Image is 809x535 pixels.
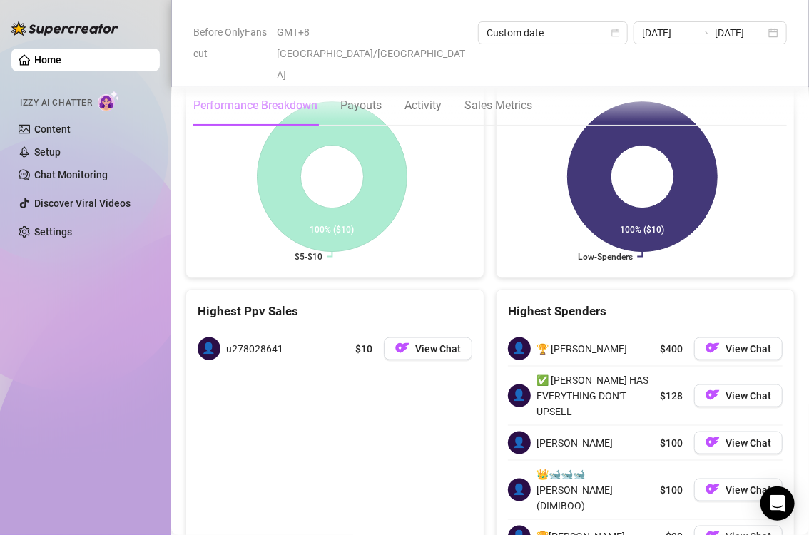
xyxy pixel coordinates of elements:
span: $400 [660,341,683,357]
span: Izzy AI Chatter [20,96,92,110]
span: GMT+8 [GEOGRAPHIC_DATA]/[GEOGRAPHIC_DATA] [277,21,469,86]
img: OF [706,482,720,496]
span: to [698,27,710,39]
span: $10 [355,341,372,357]
a: Home [34,54,61,66]
span: 👑🐋🐋🐋 [PERSON_NAME] (DIMIBOO) [536,467,654,514]
div: Highest Ppv Sales [198,302,472,321]
span: $128 [660,388,683,404]
text: $5-$10 [295,252,323,262]
span: 👤 [508,337,531,360]
a: Settings [34,226,72,238]
span: Before OnlyFans cut [193,21,268,64]
button: OFView Chat [694,479,783,501]
div: Open Intercom Messenger [760,486,795,521]
img: OF [395,341,409,355]
span: 👤 [198,337,220,360]
input: Start date [642,25,692,41]
div: Performance Breakdown [193,97,317,114]
span: View Chat [726,484,771,496]
text: Low-Spenders [579,252,634,262]
a: Content [34,123,71,135]
span: u278028641 [226,341,283,357]
span: 🏆 [PERSON_NAME] [536,341,627,357]
a: Setup [34,146,61,158]
img: logo-BBDzfeDw.svg [11,21,118,36]
button: OFView Chat [694,337,783,360]
span: Custom date [487,22,619,44]
div: Sales Metrics [464,97,532,114]
input: End date [716,25,765,41]
span: View Chat [726,437,771,449]
button: OFView Chat [384,337,472,360]
span: $100 [660,482,683,498]
img: AI Chatter [98,91,120,111]
img: OF [706,435,720,449]
span: swap-right [698,27,710,39]
span: $100 [660,435,683,451]
a: Discover Viral Videos [34,198,131,209]
div: Payouts [340,97,382,114]
a: Chat Monitoring [34,169,108,180]
span: ✅ [PERSON_NAME] HAS EVERYTHING DON'T UPSELL [536,372,654,419]
span: calendar [611,29,620,37]
img: OF [706,388,720,402]
span: 👤 [508,479,531,501]
span: 👤 [508,384,531,407]
div: Activity [404,97,442,114]
span: [PERSON_NAME] [536,435,613,451]
span: 👤 [508,432,531,454]
span: View Chat [726,343,771,355]
div: Highest Spenders [508,302,783,321]
img: OF [706,341,720,355]
button: OFView Chat [694,384,783,407]
span: View Chat [726,390,771,402]
button: OFView Chat [694,432,783,454]
span: View Chat [415,343,461,355]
